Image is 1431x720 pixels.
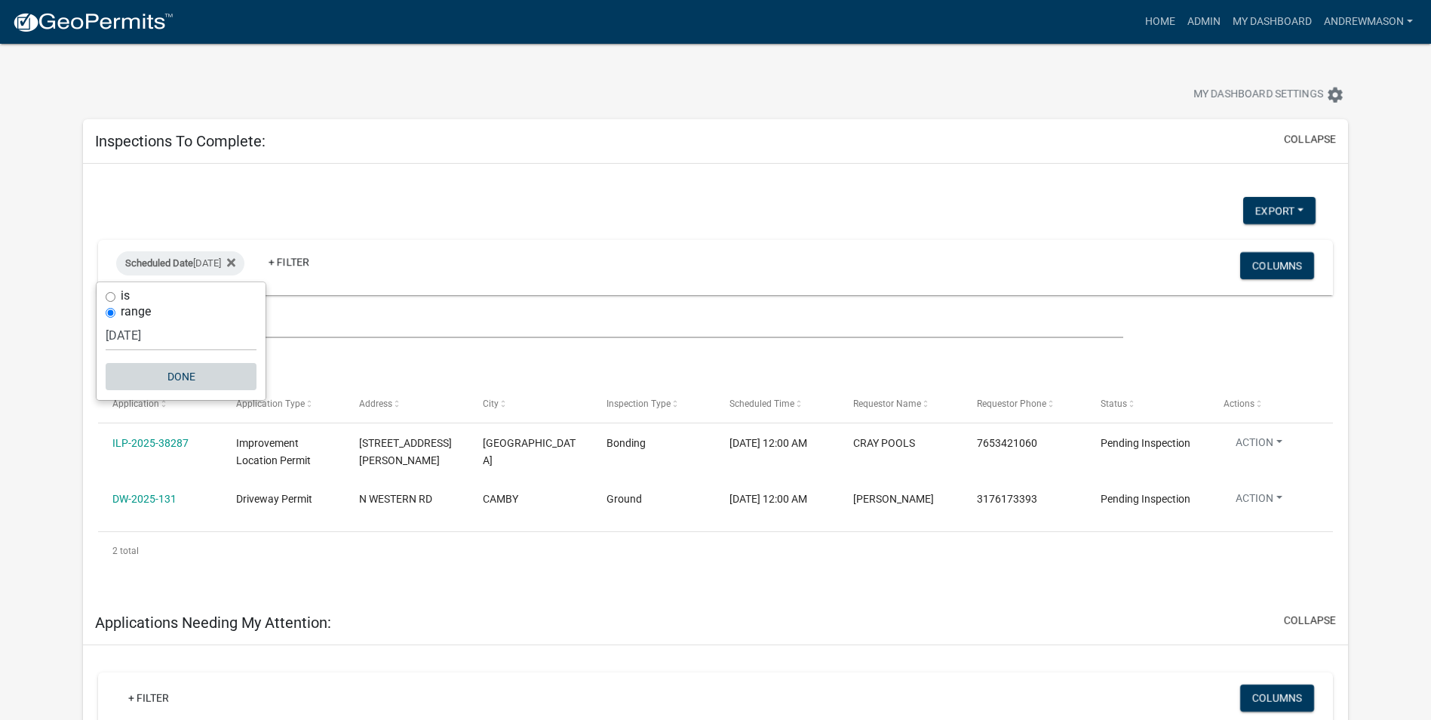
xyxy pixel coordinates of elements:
[853,437,915,449] span: CRAY POOLS
[116,251,244,275] div: [DATE]
[1284,131,1336,147] button: collapse
[116,685,181,712] a: + Filter
[98,386,222,422] datatable-header-cell: Application
[1139,8,1181,36] a: Home
[483,493,518,505] span: CAMBY
[1209,386,1333,422] datatable-header-cell: Actions
[483,398,499,409] span: City
[112,493,177,505] a: DW-2025-131
[977,398,1046,409] span: Requestor Phone
[606,437,646,449] span: Bonding
[592,386,716,422] datatable-header-cell: Inspection Type
[359,437,452,466] span: 12261 N BINGHAM RD
[236,493,312,505] span: Driveway Permit
[606,398,671,409] span: Inspection Type
[977,493,1037,505] span: 3176173393
[1318,8,1419,36] a: AndrewMason
[95,614,331,632] h5: Applications Needing My Attention:
[729,437,807,449] span: 09/16/2025, 12:00 AM
[125,257,193,269] span: Scheduled Date
[222,386,345,422] datatable-header-cell: Application Type
[468,386,592,422] datatable-header-cell: City
[1224,435,1294,457] button: Action
[121,306,151,318] label: range
[1086,386,1209,422] datatable-header-cell: Status
[729,493,807,505] span: 09/16/2025, 12:00 AM
[98,532,1333,570] div: 2 total
[606,493,642,505] span: Ground
[1240,252,1314,279] button: Columns
[1101,437,1190,449] span: Pending Inspection
[256,248,321,275] a: + Filter
[98,307,1123,338] input: Search for inspections
[853,398,921,409] span: Requestor Name
[1224,491,1294,512] button: Action
[1181,80,1356,109] button: My Dashboard Settingssettings
[1101,493,1190,505] span: Pending Inspection
[963,386,1086,422] datatable-header-cell: Requestor Phone
[715,386,839,422] datatable-header-cell: Scheduled Time
[359,493,432,505] span: N WESTERN RD
[345,386,468,422] datatable-header-cell: Address
[236,437,311,466] span: Improvement Location Permit
[95,132,266,150] h5: Inspections To Complete:
[1224,398,1254,409] span: Actions
[483,437,576,466] span: MOORESVILLE
[359,398,392,409] span: Address
[853,493,934,505] span: Owen Linthicum
[112,437,189,449] a: ILP-2025-38287
[121,290,130,302] label: is
[112,398,159,409] span: Application
[1240,685,1314,712] button: Columns
[1284,613,1336,629] button: collapse
[236,398,305,409] span: Application Type
[83,164,1348,601] div: collapse
[1101,398,1127,409] span: Status
[1181,8,1227,36] a: Admin
[106,363,256,390] button: Done
[1243,197,1316,224] button: Export
[839,386,963,422] datatable-header-cell: Requestor Name
[1227,8,1318,36] a: My Dashboard
[977,437,1037,449] span: 7653421060
[1326,86,1344,104] i: settings
[1193,86,1323,104] span: My Dashboard Settings
[729,398,794,409] span: Scheduled Time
